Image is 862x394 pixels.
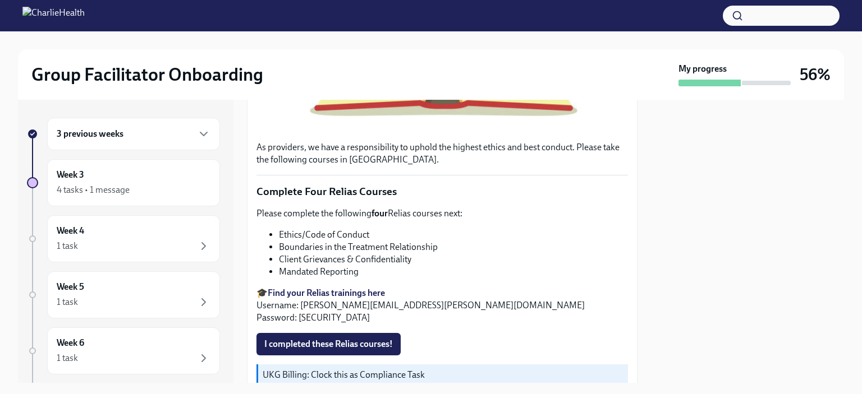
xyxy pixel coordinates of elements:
h6: 3 previous weeks [57,128,123,140]
img: CharlieHealth [22,7,85,25]
div: 1 task [57,296,78,308]
h6: Week 6 [57,337,84,349]
span: I completed these Relias courses! [264,339,393,350]
a: Week 61 task [27,327,220,374]
div: 3 previous weeks [47,118,220,150]
p: Complete Four Relias Courses [256,184,628,199]
a: Week 41 task [27,215,220,262]
h6: Week 3 [57,169,84,181]
p: UKG Billing: Clock this as Compliance Task [263,369,623,381]
strong: four [372,208,388,219]
div: 1 task [57,240,78,252]
button: I completed these Relias courses! [256,333,401,355]
div: 1 task [57,352,78,364]
p: 🎓 Username: [PERSON_NAME][EMAIL_ADDRESS][PERSON_NAME][DOMAIN_NAME] Password: [SECURITY_DATA] [256,287,628,324]
li: Boundaries in the Treatment Relationship [279,241,628,253]
h3: 56% [800,64,831,85]
a: Find your Relias trainings here [268,288,385,298]
strong: My progress [678,63,727,75]
a: Week 51 task [27,271,220,318]
li: Ethics/Code of Conduct [279,229,628,241]
h2: Group Facilitator Onboarding [31,63,263,86]
li: Mandated Reporting [279,266,628,278]
li: Client Grievances & Confidentiality [279,253,628,266]
div: 4 tasks • 1 message [57,184,130,196]
h6: Week 5 [57,281,84,293]
p: As providers, we have a responsibility to uphold the highest ethics and best conduct. Please take... [256,141,628,166]
h6: Week 4 [57,225,84,237]
a: Week 34 tasks • 1 message [27,159,220,206]
p: Please complete the following Relias courses next: [256,207,628,220]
